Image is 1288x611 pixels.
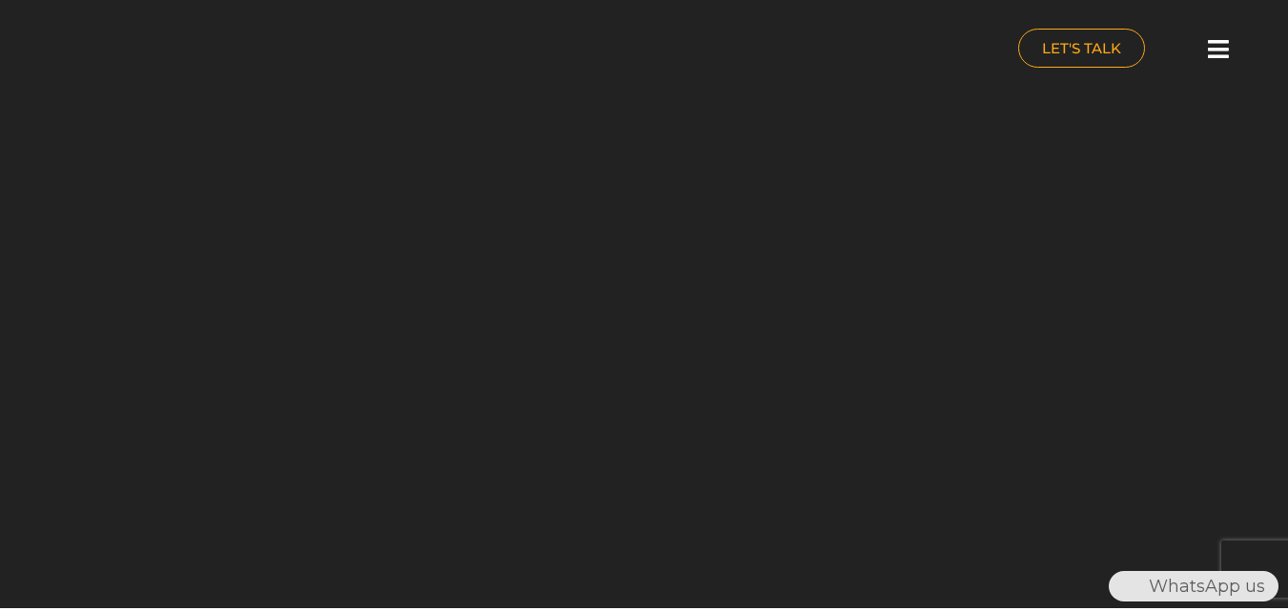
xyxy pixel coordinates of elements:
a: WhatsAppWhatsApp us [1109,576,1278,597]
div: WhatsApp us [1109,571,1278,601]
img: nuance-qatar_logo [10,10,170,92]
span: LET'S TALK [1042,41,1121,55]
a: nuance-qatar_logo [10,10,635,92]
a: LET'S TALK [1018,29,1145,68]
img: WhatsApp [1111,571,1141,601]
